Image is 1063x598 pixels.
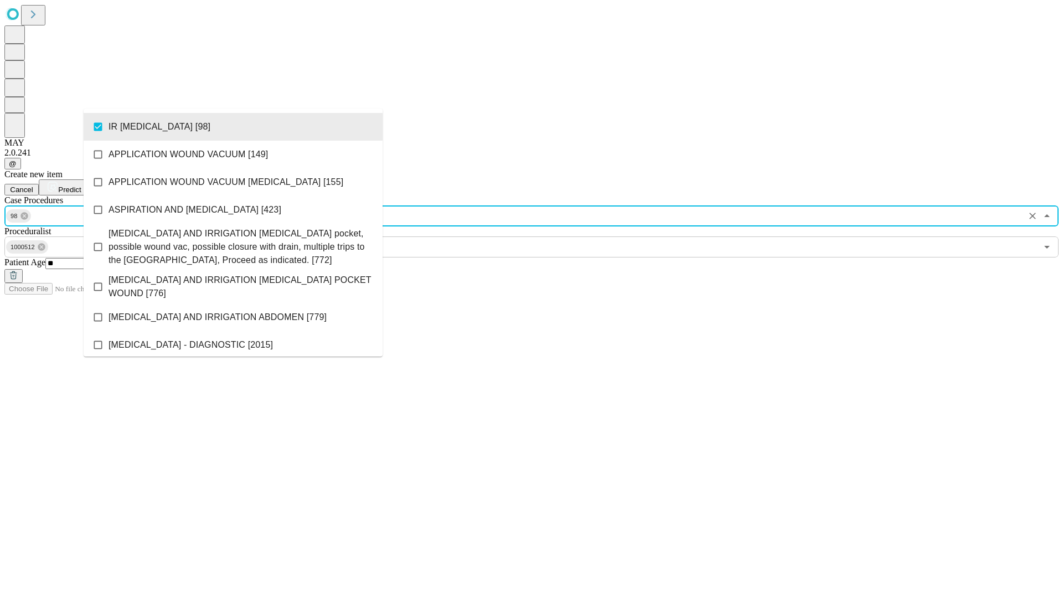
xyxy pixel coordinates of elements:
[6,241,39,254] span: 1000512
[109,203,281,216] span: ASPIRATION AND [MEDICAL_DATA] [423]
[10,185,33,194] span: Cancel
[1039,239,1055,255] button: Open
[4,158,21,169] button: @
[6,209,31,223] div: 98
[109,311,327,324] span: [MEDICAL_DATA] AND IRRIGATION ABDOMEN [779]
[6,210,22,223] span: 98
[9,159,17,168] span: @
[6,240,48,254] div: 1000512
[4,184,39,195] button: Cancel
[1039,208,1055,224] button: Close
[109,227,374,267] span: [MEDICAL_DATA] AND IRRIGATION [MEDICAL_DATA] pocket, possible wound vac, possible closure with dr...
[4,169,63,179] span: Create new item
[109,120,210,133] span: IR [MEDICAL_DATA] [98]
[109,274,374,300] span: [MEDICAL_DATA] AND IRRIGATION [MEDICAL_DATA] POCKET WOUND [776]
[4,257,45,267] span: Patient Age
[109,148,268,161] span: APPLICATION WOUND VACUUM [149]
[58,185,81,194] span: Predict
[4,195,63,205] span: Scheduled Procedure
[39,179,90,195] button: Predict
[4,138,1059,148] div: MAY
[4,148,1059,158] div: 2.0.241
[4,226,51,236] span: Proceduralist
[109,176,343,189] span: APPLICATION WOUND VACUUM [MEDICAL_DATA] [155]
[109,338,273,352] span: [MEDICAL_DATA] - DIAGNOSTIC [2015]
[1025,208,1040,224] button: Clear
